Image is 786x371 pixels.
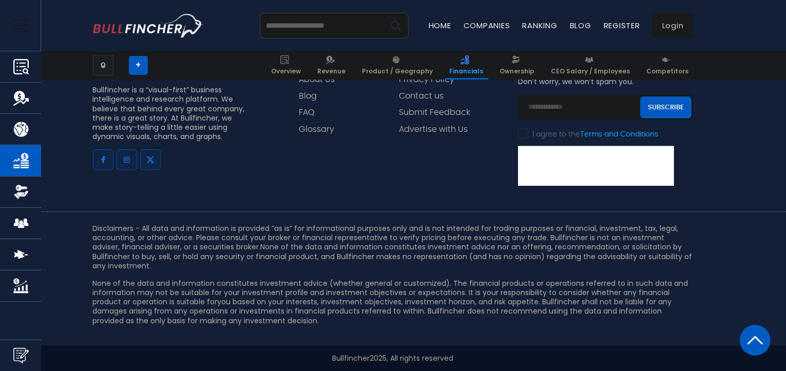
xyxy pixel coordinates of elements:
a: Product / Geography [358,51,438,80]
span: CEO Salary / Employees [551,67,630,75]
a: Companies [464,20,510,31]
a: Go to facebook [93,149,113,170]
a: Home [429,20,451,31]
span: Overview [272,67,301,75]
a: Privacy Policy [399,75,454,85]
iframe: reCAPTCHA [518,146,674,186]
a: Terms and Conditions [580,131,658,138]
a: Competitors [642,51,694,80]
a: Blog [299,91,317,101]
button: Subscribe [640,96,692,118]
a: FAQ [299,108,315,118]
a: Go to homepage [93,14,203,37]
p: Don’t worry, we won’t spam you. [518,77,694,86]
a: About Us [299,75,335,85]
a: Ownership [495,51,540,80]
a: Contact us [399,91,444,101]
a: Ranking [523,20,558,31]
p: None of the data and information constitutes investment advice (whether general or customized). T... [93,279,694,325]
span: Revenue [318,67,346,75]
a: CEO Salary / Employees [547,51,635,80]
a: Overview [267,51,306,80]
a: Bullfincher [333,353,370,363]
a: Advertise with Us [399,125,468,134]
img: PLTR logo [93,55,113,75]
label: I agree to the [518,130,658,139]
span: Financials [450,67,484,75]
button: Search [383,13,409,38]
span: Competitors [647,67,689,75]
a: Revenue [313,51,351,80]
span: Product / Geography [362,67,433,75]
a: Blog [570,20,591,31]
span: Ownership [500,67,535,75]
a: Login [653,13,694,38]
p: Disclaimers - All data and information is provided “as is” for informational purposes only and is... [93,224,694,270]
a: Register [604,20,640,31]
p: Bullfincher is a “visual-first” business intelligence and research platform. We believe that behi... [93,85,249,141]
a: Submit Feedback [399,108,470,118]
a: Go to twitter [140,149,161,170]
a: Go to instagram [117,149,137,170]
a: Financials [445,51,488,80]
img: Ownership [13,184,29,200]
p: 2025, All rights reserved [93,354,694,363]
a: + [129,56,148,75]
a: Glossary [299,125,334,134]
img: bullfincher logo [93,14,203,37]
